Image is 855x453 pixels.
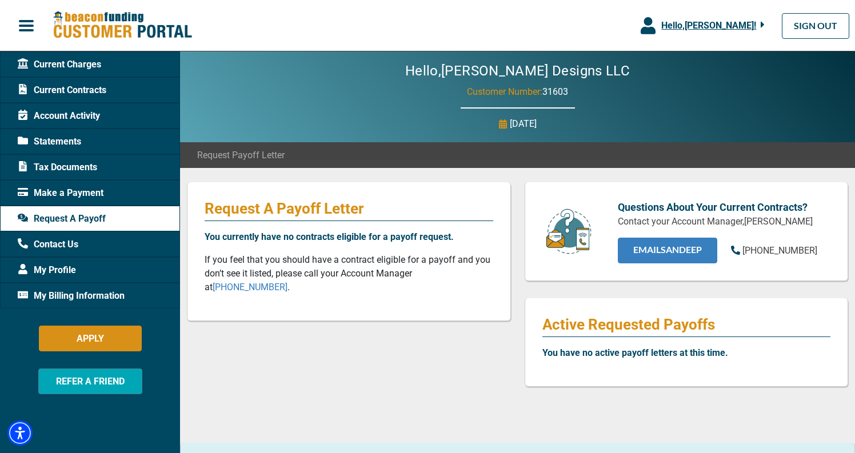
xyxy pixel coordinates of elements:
span: My Billing Information [18,289,125,303]
span: [PHONE_NUMBER] [742,245,817,256]
span: Request A Payoff [18,212,106,226]
b: You currently have no contracts eligible for a payoff request. [205,231,454,242]
span: Current Contracts [18,83,106,97]
span: Current Charges [18,58,101,71]
img: customer-service.png [543,208,594,255]
button: REFER A FRIEND [38,368,142,394]
a: EMAILSandeep [618,238,717,263]
a: [PHONE_NUMBER] [731,244,817,258]
p: If you feel that you should have a contract eligible for a payoff and you don’t see it listed, pl... [205,253,493,294]
h2: Hello, [PERSON_NAME] Designs LLC [371,63,664,79]
div: Accessibility Menu [7,420,33,446]
span: Tax Documents [18,161,97,174]
span: Account Activity [18,109,100,123]
button: APPLY [39,326,142,351]
p: Active Requested Payoffs [542,315,831,334]
p: [DATE] [510,117,537,131]
span: 31603 [542,86,568,97]
a: SIGN OUT [782,13,849,39]
span: My Profile [18,263,76,277]
span: Hello, [PERSON_NAME] ! [661,20,756,31]
span: Contact Us [18,238,78,251]
span: Make a Payment [18,186,103,200]
span: Customer Number: [467,86,542,97]
img: Beacon Funding Customer Portal Logo [53,11,192,40]
p: Contact your Account Manager, [PERSON_NAME] [618,215,830,228]
span: Statements [18,135,81,149]
b: You have no active payoff letters at this time. [542,347,728,358]
span: Request Payoff Letter [197,149,285,162]
p: Request A Payoff Letter [205,199,493,218]
p: Questions About Your Current Contracts? [618,199,830,215]
a: [PHONE_NUMBER] [213,282,287,292]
